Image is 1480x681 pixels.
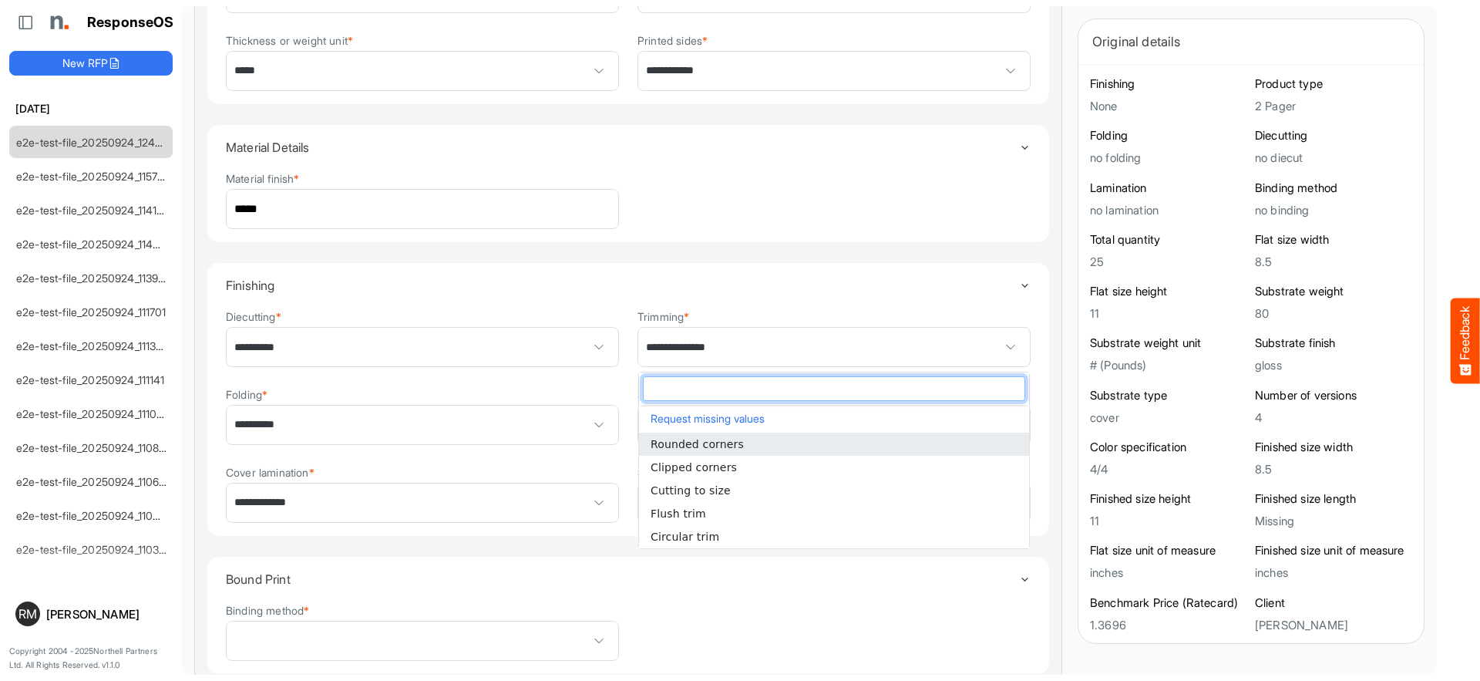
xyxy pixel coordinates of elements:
[226,140,1019,154] h4: Material Details
[1255,359,1412,372] h5: gloss
[16,136,175,149] a: e2e-test-file_20250924_124028
[1090,440,1247,455] h6: Color specification
[1090,232,1247,248] h6: Total quantity
[226,572,1019,586] h4: Bound Print
[18,608,37,620] span: RM
[226,263,1031,308] summary: Toggle content
[16,238,173,251] a: e2e-test-file_20250924_114020
[1255,284,1412,299] h6: Substrate weight
[16,475,173,488] a: e2e-test-file_20250924_110646
[226,311,281,322] label: Diecutting
[1090,335,1247,351] h6: Substrate weight unit
[1090,128,1247,143] h6: Folding
[9,100,173,117] h6: [DATE]
[16,441,173,454] a: e2e-test-file_20250924_110803
[1090,566,1247,579] h5: inches
[1090,307,1247,320] h5: 11
[1090,284,1247,299] h6: Flat size height
[637,35,708,46] label: Printed sides
[226,389,267,400] label: Folding
[1090,359,1247,372] h5: # (Pounds)
[1255,491,1412,507] h6: Finished size length
[9,51,173,76] button: New RFP
[16,543,173,556] a: e2e-test-file_20250924_110305
[647,409,1021,429] button: Request missing values
[1090,388,1247,403] h6: Substrate type
[1255,255,1412,268] h5: 8.5
[1090,204,1247,217] h5: no lamination
[1090,595,1247,611] h6: Benchmark Price (Ratecard)
[226,605,309,616] label: Binding method
[1255,204,1412,217] h5: no binding
[226,557,1031,602] summary: Toggle content
[1090,99,1247,113] h5: None
[637,467,729,478] label: Substrate coating
[1090,491,1247,507] h6: Finished size height
[1255,99,1412,113] h5: 2 Pager
[1255,76,1412,92] h6: Product type
[16,373,165,386] a: e2e-test-file_20250924_111141
[1090,411,1247,424] h5: cover
[651,531,719,543] span: Circular trim
[651,507,706,520] span: Flush trim
[1255,128,1412,143] h6: Diecutting
[1255,595,1412,611] h6: Client
[638,372,1030,549] div: dropdownlist
[226,35,353,46] label: Thickness or weight unit
[651,484,731,497] span: Cutting to size
[1090,543,1247,558] h6: Flat size unit of measure
[16,170,168,183] a: e2e-test-file_20250924_115731
[1255,307,1412,320] h5: 80
[1255,151,1412,164] h5: no diecut
[637,389,743,400] label: Substrate lamination
[1255,232,1412,248] h6: Flat size width
[1255,566,1412,579] h5: inches
[637,311,689,322] label: Trimming
[16,407,170,420] a: e2e-test-file_20250924_111033
[1255,388,1412,403] h6: Number of versions
[1255,619,1412,632] h5: [PERSON_NAME]
[226,278,1019,292] h4: Finishing
[1090,514,1247,528] h5: 11
[1090,76,1247,92] h6: Finishing
[16,509,173,522] a: e2e-test-file_20250924_110422
[16,339,169,352] a: e2e-test-file_20250924_111359
[644,377,1024,400] input: dropdownlistfilter
[226,173,300,184] label: Material finish
[226,125,1031,170] summary: Toggle content
[42,7,73,38] img: Northell
[1255,543,1412,558] h6: Finished size unit of measure
[226,467,314,478] label: Cover lamination
[639,433,1029,548] ul: popup
[1090,619,1247,632] h5: 1.3696
[1255,411,1412,424] h5: 4
[1090,463,1247,476] h5: 4/4
[1255,180,1412,196] h6: Binding method
[651,438,744,450] span: Rounded corners
[1090,180,1247,196] h6: Lamination
[16,305,166,319] a: e2e-test-file_20250924_111701
[16,271,169,285] a: e2e-test-file_20250924_113916
[46,609,166,620] div: [PERSON_NAME]
[1092,31,1410,52] div: Original details
[87,15,174,31] h1: ResponseOS
[16,204,170,217] a: e2e-test-file_20250924_114134
[1255,514,1412,528] h5: Missing
[651,461,737,474] span: Clipped corners
[9,645,173,672] p: Copyright 2004 - 2025 Northell Partners Ltd. All Rights Reserved. v 1.1.0
[1090,255,1247,268] h5: 25
[1451,298,1480,383] button: Feedback
[1255,335,1412,351] h6: Substrate finish
[1255,440,1412,455] h6: Finished size width
[1255,463,1412,476] h5: 8.5
[1090,151,1247,164] h5: no folding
